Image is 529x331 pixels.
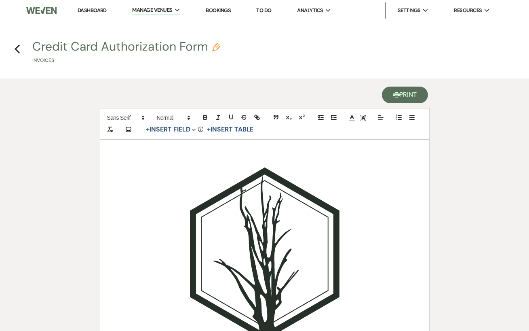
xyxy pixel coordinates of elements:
[257,7,272,14] a: To Do
[153,113,193,123] span: Header Formats
[132,6,172,14] span: Manage Venues
[206,7,231,14] a: Bookings
[204,125,256,134] button: +Insert Table
[375,113,386,123] span: Alignment
[454,6,482,15] span: Resources
[146,126,150,133] span: +
[32,40,220,64] button: Credit Card Authorization FormInvoices
[398,6,421,15] span: Settings
[207,126,211,133] span: +
[143,125,199,134] button: Insert Field
[382,87,428,103] button: Print
[78,7,107,14] a: Dashboard
[297,6,323,15] span: Analytics
[32,57,220,64] p: Invoices
[346,113,358,123] span: Text Color
[26,2,57,19] img: Weven Logo
[358,113,369,123] span: Text Background Color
